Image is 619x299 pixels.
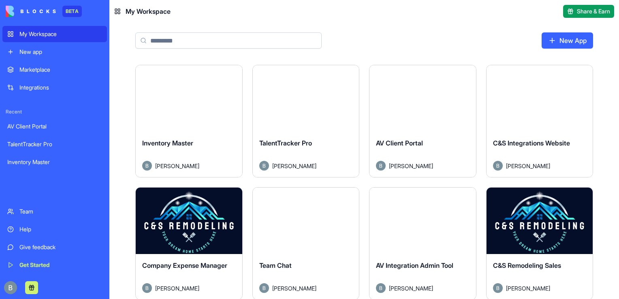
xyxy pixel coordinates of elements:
[19,66,102,74] div: Marketplace
[493,161,503,171] img: Avatar
[259,261,292,269] span: Team Chat
[376,283,386,293] img: Avatar
[2,26,107,42] a: My Workspace
[155,162,199,170] span: [PERSON_NAME]
[4,281,17,294] img: ACg8ocIug40qN1SCXJiinWdltW7QsPxROn8ZAVDlgOtPD8eQfXIZmw=s96-c
[19,243,102,251] div: Give feedback
[2,221,107,237] a: Help
[2,62,107,78] a: Marketplace
[376,161,386,171] img: Avatar
[2,79,107,96] a: Integrations
[389,162,433,170] span: [PERSON_NAME]
[2,118,107,135] a: AV Client Portal
[19,83,102,92] div: Integrations
[259,139,312,147] span: TalentTracker Pro
[155,284,199,293] span: [PERSON_NAME]
[493,261,561,269] span: C&S Remodeling Sales
[486,65,593,177] a: C&S Integrations WebsiteAvatar[PERSON_NAME]
[272,162,316,170] span: [PERSON_NAME]
[62,6,82,17] div: BETA
[19,207,102,216] div: Team
[142,261,227,269] span: Company Expense Manager
[493,283,503,293] img: Avatar
[2,203,107,220] a: Team
[135,65,243,177] a: Inventory MasterAvatar[PERSON_NAME]
[142,283,152,293] img: Avatar
[506,162,550,170] span: [PERSON_NAME]
[376,139,423,147] span: AV Client Portal
[6,6,56,17] img: logo
[19,30,102,38] div: My Workspace
[252,65,360,177] a: TalentTracker ProAvatar[PERSON_NAME]
[369,65,476,177] a: AV Client PortalAvatar[PERSON_NAME]
[563,5,614,18] button: Share & Earn
[2,154,107,170] a: Inventory Master
[2,257,107,273] a: Get Started
[376,261,453,269] span: AV Integration Admin Tool
[577,7,610,15] span: Share & Earn
[259,161,269,171] img: Avatar
[6,6,82,17] a: BETA
[493,139,570,147] span: C&S Integrations Website
[506,284,550,293] span: [PERSON_NAME]
[542,32,593,49] a: New App
[19,225,102,233] div: Help
[2,239,107,255] a: Give feedback
[19,48,102,56] div: New app
[126,6,171,16] span: My Workspace
[272,284,316,293] span: [PERSON_NAME]
[259,283,269,293] img: Avatar
[7,158,102,166] div: Inventory Master
[7,140,102,148] div: TalentTracker Pro
[2,44,107,60] a: New app
[389,284,433,293] span: [PERSON_NAME]
[2,109,107,115] span: Recent
[7,122,102,130] div: AV Client Portal
[142,139,193,147] span: Inventory Master
[142,161,152,171] img: Avatar
[2,136,107,152] a: TalentTracker Pro
[19,261,102,269] div: Get Started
